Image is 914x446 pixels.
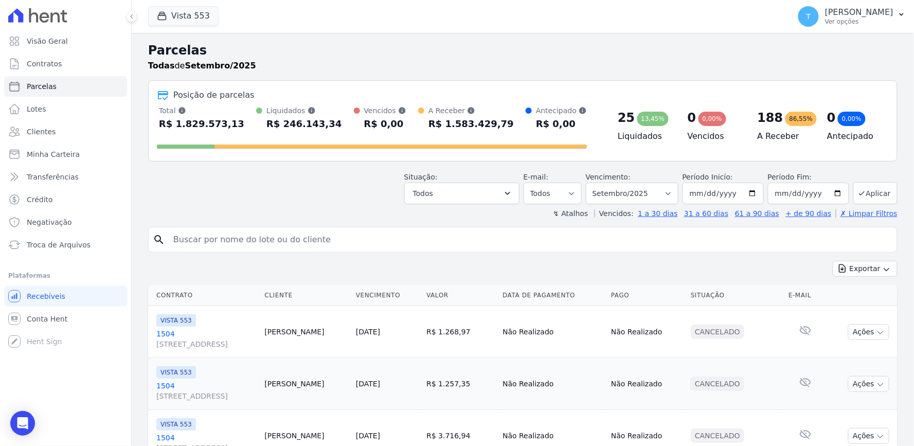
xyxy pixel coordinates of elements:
label: Período Fim: [768,172,849,183]
a: [DATE] [356,380,380,388]
td: [PERSON_NAME] [260,306,351,358]
a: 1504[STREET_ADDRESS] [156,381,256,401]
a: Minha Carteira [4,144,127,165]
a: Clientes [4,121,127,142]
label: Situação: [404,173,438,181]
th: Vencimento [352,285,422,306]
i: search [153,234,165,246]
th: Contrato [148,285,260,306]
a: Contratos [4,53,127,74]
th: Data de Pagamento [498,285,607,306]
div: Antecipado [536,105,587,116]
td: Não Realizado [498,358,607,410]
div: 0 [827,110,836,126]
div: Plataformas [8,270,123,282]
button: Vista 553 [148,6,219,26]
span: Troca de Arquivos [27,240,91,250]
a: Parcelas [4,76,127,97]
h4: A Receber [758,130,811,142]
button: Ações [848,428,889,444]
span: Crédito [27,194,53,205]
div: Total [159,105,244,116]
span: VISTA 553 [156,366,196,379]
td: Não Realizado [607,306,687,358]
strong: Setembro/2025 [185,61,256,70]
th: Cliente [260,285,351,306]
label: Período Inicío: [683,173,733,181]
th: Pago [607,285,687,306]
span: Todos [413,187,433,200]
a: ✗ Limpar Filtros [836,209,898,218]
label: Vencimento: [586,173,631,181]
button: Todos [404,183,519,204]
div: Cancelado [691,325,744,339]
p: Ver opções [825,17,893,26]
div: Posição de parcelas [173,89,255,101]
div: 25 [618,110,635,126]
div: Open Intercom Messenger [10,411,35,436]
span: Conta Hent [27,314,67,324]
span: VISTA 553 [156,314,196,327]
div: A Receber [428,105,514,116]
strong: Todas [148,61,175,70]
span: Visão Geral [27,36,68,46]
div: Liquidados [266,105,342,116]
div: R$ 1.829.573,13 [159,116,244,132]
a: Crédito [4,189,127,210]
h2: Parcelas [148,41,898,60]
a: 1504[STREET_ADDRESS] [156,329,256,349]
div: 86,55% [785,112,817,126]
a: Transferências [4,167,127,187]
td: [PERSON_NAME] [260,358,351,410]
span: Parcelas [27,81,57,92]
a: [DATE] [356,432,380,440]
a: Troca de Arquivos [4,235,127,255]
div: Vencidos [364,105,406,116]
div: 13,45% [637,112,669,126]
span: Minha Carteira [27,149,80,159]
td: Não Realizado [607,358,687,410]
span: T [807,13,811,20]
span: Recebíveis [27,291,65,301]
span: Negativação [27,217,72,227]
label: E-mail: [524,173,549,181]
div: 0,00% [698,112,726,126]
a: [DATE] [356,328,380,336]
button: Exportar [833,261,898,277]
div: R$ 0,00 [536,116,587,132]
td: R$ 1.257,35 [422,358,498,410]
span: Contratos [27,59,62,69]
p: [PERSON_NAME] [825,7,893,17]
h4: Vencidos [688,130,741,142]
a: 1 a 30 dias [638,209,678,218]
button: Ações [848,376,889,392]
th: E-mail [784,285,826,306]
span: Transferências [27,172,79,182]
span: [STREET_ADDRESS] [156,391,256,401]
div: 0,00% [838,112,866,126]
h4: Liquidados [618,130,671,142]
a: 31 a 60 dias [684,209,728,218]
h4: Antecipado [827,130,881,142]
a: Recebíveis [4,286,127,307]
span: Lotes [27,104,46,114]
th: Situação [687,285,784,306]
label: Vencidos: [595,209,634,218]
div: R$ 1.583.429,79 [428,116,514,132]
th: Valor [422,285,498,306]
a: 61 a 90 dias [735,209,779,218]
div: R$ 0,00 [364,116,406,132]
td: R$ 1.268,97 [422,306,498,358]
div: Cancelado [691,429,744,443]
input: Buscar por nome do lote ou do cliente [167,229,893,250]
span: VISTA 553 [156,418,196,431]
button: Ações [848,324,889,340]
a: Lotes [4,99,127,119]
div: R$ 246.143,34 [266,116,342,132]
span: Clientes [27,127,56,137]
div: Cancelado [691,377,744,391]
td: Não Realizado [498,306,607,358]
a: Conta Hent [4,309,127,329]
span: [STREET_ADDRESS] [156,339,256,349]
label: ↯ Atalhos [553,209,588,218]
